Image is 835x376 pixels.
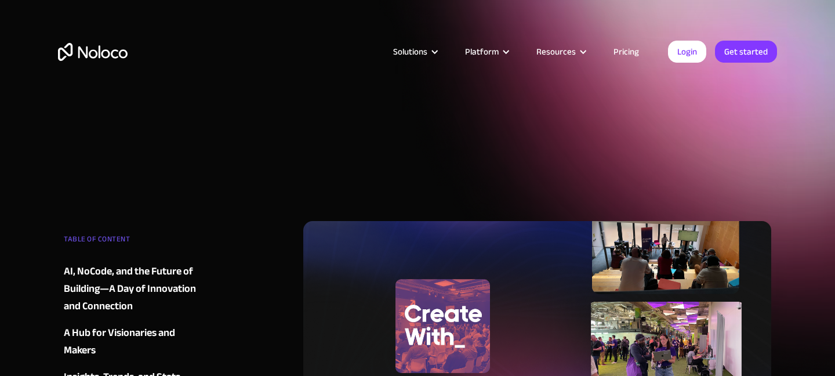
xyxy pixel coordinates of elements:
div: Solutions [393,44,427,59]
div: Solutions [379,44,451,59]
div: Resources [522,44,599,59]
div: Platform [465,44,499,59]
div: TABLE OF CONTENT [64,230,204,254]
div: Platform [451,44,522,59]
a: AI, NoCode, and the Future of Building—A Day of Innovation and Connection [64,263,204,315]
a: A Hub for Visionaries and Makers [64,324,204,359]
a: home [58,43,128,61]
a: Get started [715,41,777,63]
a: Login [668,41,706,63]
div: Resources [536,44,576,59]
a: Pricing [599,44,654,59]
